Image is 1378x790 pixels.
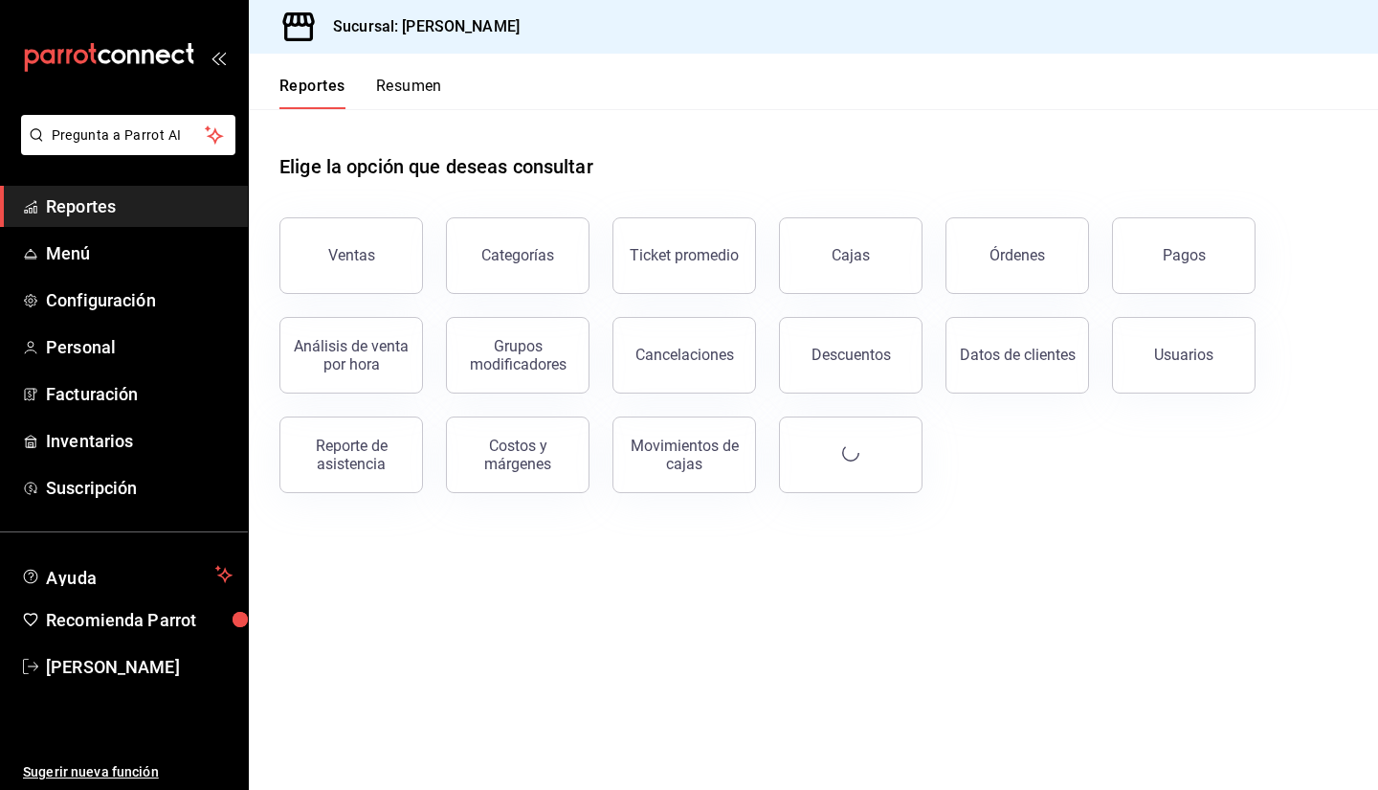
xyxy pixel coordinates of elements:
[318,15,520,38] h3: Sucursal: [PERSON_NAME]
[279,217,423,294] button: Ventas
[612,217,756,294] button: Ticket promedio
[630,246,739,264] div: Ticket promedio
[779,317,922,394] button: Descuentos
[635,346,734,364] div: Cancelaciones
[446,417,589,493] button: Costos y márgenes
[779,217,922,294] a: Cajas
[612,317,756,394] button: Cancelaciones
[811,346,891,364] div: Descuentos
[945,217,1089,294] button: Órdenes
[960,346,1076,364] div: Datos de clientes
[446,217,589,294] button: Categorías
[21,115,235,155] button: Pregunta a Parrot AI
[13,139,235,159] a: Pregunta a Parrot AI
[279,417,423,493] button: Reporte de asistencia
[279,77,345,109] button: Reportes
[832,244,871,267] div: Cajas
[612,417,756,493] button: Movimientos de cajas
[46,654,233,680] span: [PERSON_NAME]
[46,193,233,219] span: Reportes
[46,607,233,633] span: Recomienda Parrot
[1163,246,1206,264] div: Pagos
[446,317,589,394] button: Grupos modificadores
[625,437,744,473] div: Movimientos de cajas
[279,77,442,109] div: navigation tabs
[1154,346,1213,364] div: Usuarios
[52,125,206,146] span: Pregunta a Parrot AI
[46,563,208,586] span: Ayuda
[945,317,1089,394] button: Datos de clientes
[279,317,423,394] button: Análisis de venta por hora
[292,337,411,373] div: Análisis de venta por hora
[458,337,577,373] div: Grupos modificadores
[46,240,233,266] span: Menú
[1112,317,1256,394] button: Usuarios
[46,334,233,360] span: Personal
[989,246,1045,264] div: Órdenes
[46,475,233,501] span: Suscripción
[481,246,554,264] div: Categorías
[211,50,226,65] button: open_drawer_menu
[23,762,233,782] span: Sugerir nueva función
[458,437,577,473] div: Costos y márgenes
[376,77,442,109] button: Resumen
[46,381,233,407] span: Facturación
[292,437,411,473] div: Reporte de asistencia
[328,246,375,264] div: Ventas
[46,428,233,454] span: Inventarios
[279,152,593,181] h1: Elige la opción que deseas consultar
[46,287,233,313] span: Configuración
[1112,217,1256,294] button: Pagos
